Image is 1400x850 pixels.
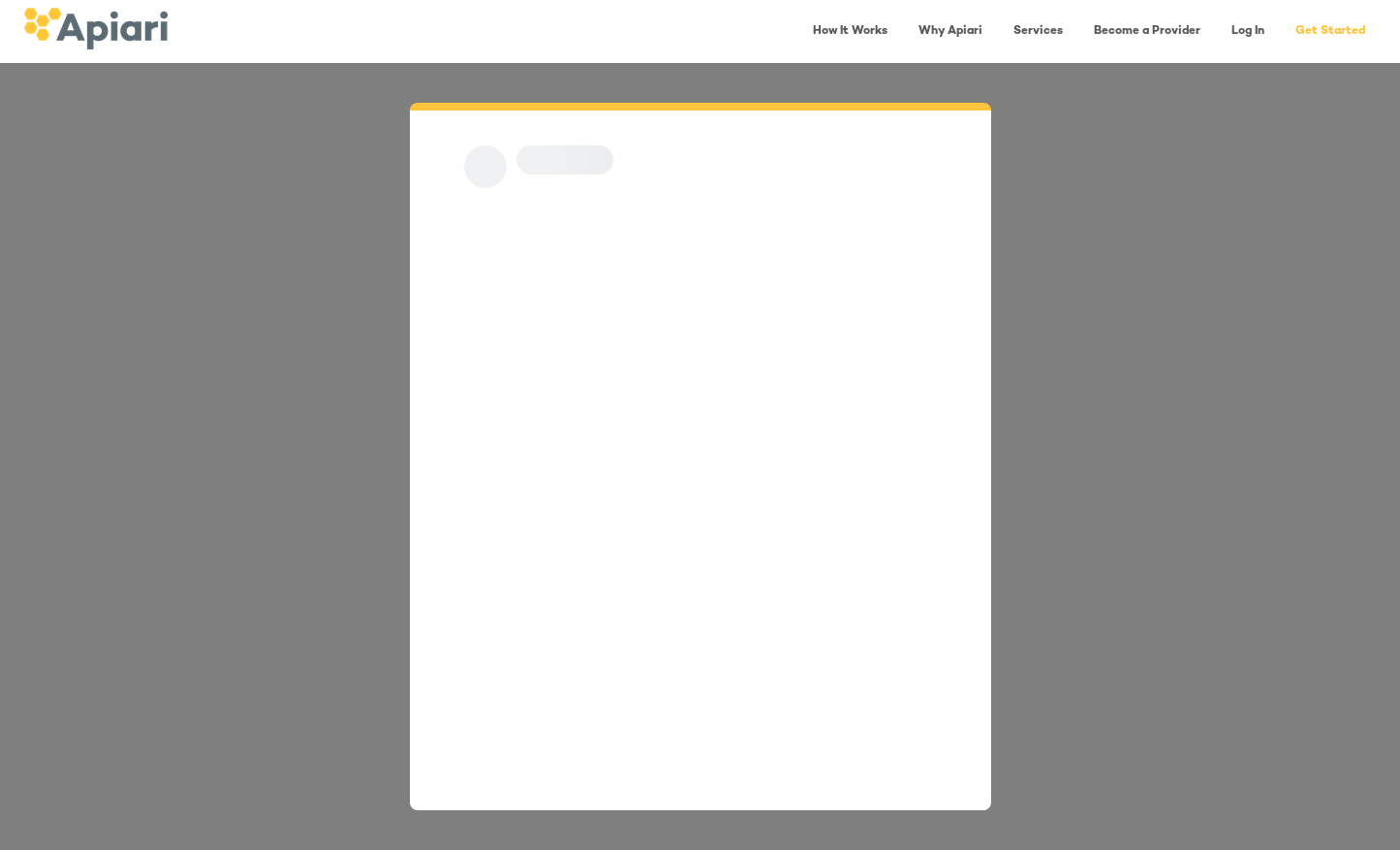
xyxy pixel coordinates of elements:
a: Log In [1220,12,1276,51]
img: logo [23,8,168,49]
a: Become a Provider [1082,12,1212,51]
a: Get Started [1284,12,1377,51]
a: Services [1002,12,1074,51]
a: How It Works [801,12,899,51]
a: Why Apiari [907,12,994,51]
